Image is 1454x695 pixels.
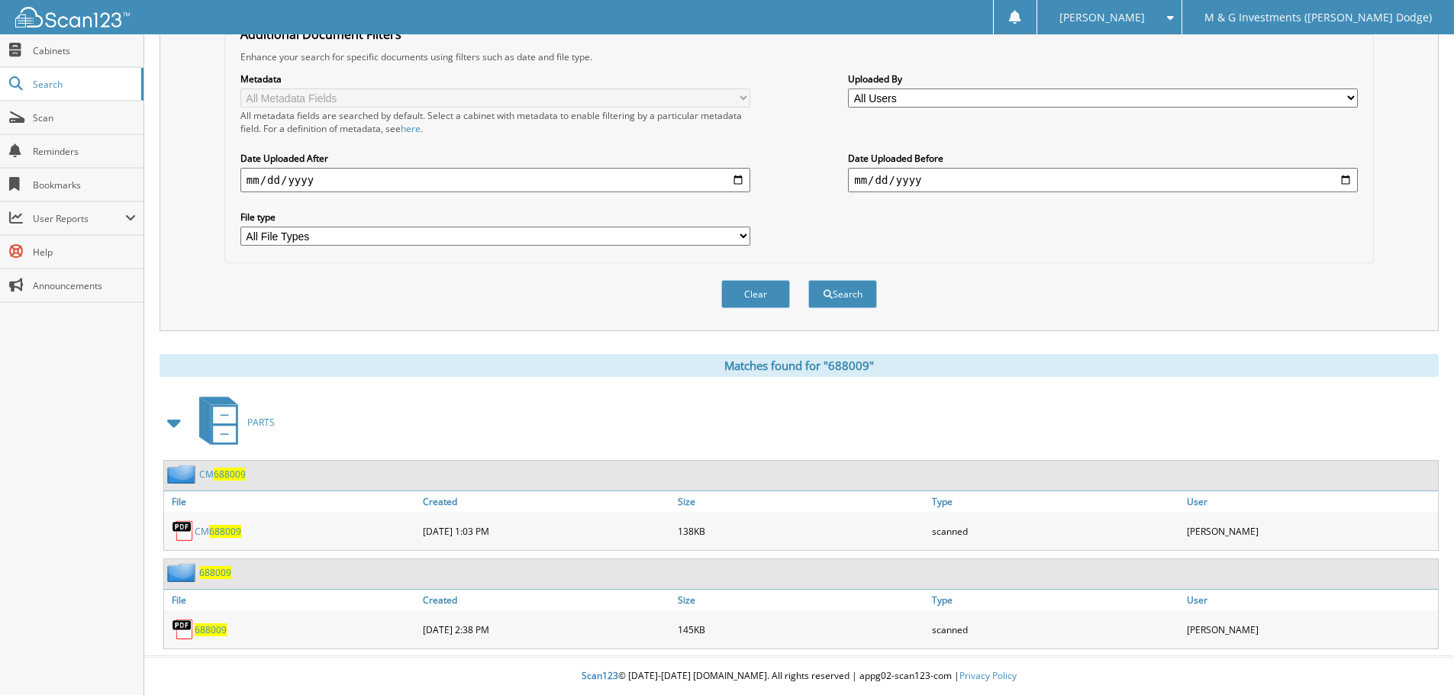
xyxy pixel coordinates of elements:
[167,563,199,582] img: folder2.png
[674,590,929,610] a: Size
[195,525,241,538] a: CM688009
[144,658,1454,695] div: © [DATE]-[DATE] [DOMAIN_NAME]. All rights reserved | appg02-scan123-com |
[848,72,1358,85] label: Uploaded By
[33,78,134,91] span: Search
[240,168,750,192] input: start
[419,590,674,610] a: Created
[167,465,199,484] img: folder2.png
[199,566,231,579] a: 688009
[240,109,750,135] div: All metadata fields are searched by default. Select a cabinet with metadata to enable filtering b...
[808,280,877,308] button: Search
[582,669,618,682] span: Scan123
[419,614,674,645] div: [DATE] 2:38 PM
[848,152,1358,165] label: Date Uploaded Before
[419,516,674,546] div: [DATE] 1:03 PM
[240,211,750,224] label: File type
[33,279,136,292] span: Announcements
[240,152,750,165] label: Date Uploaded After
[214,468,246,481] span: 688009
[233,50,1365,63] div: Enhance your search for specific documents using filters such as date and file type.
[15,7,130,27] img: scan123-logo-white.svg
[33,145,136,158] span: Reminders
[33,44,136,57] span: Cabinets
[164,491,419,512] a: File
[848,168,1358,192] input: end
[172,618,195,641] img: PDF.png
[33,179,136,191] span: Bookmarks
[1378,622,1454,695] iframe: Chat Widget
[674,516,929,546] div: 138KB
[928,516,1183,546] div: scanned
[33,212,125,225] span: User Reports
[674,614,929,645] div: 145KB
[419,491,674,512] a: Created
[1183,590,1438,610] a: User
[33,246,136,259] span: Help
[1183,516,1438,546] div: [PERSON_NAME]
[199,468,246,481] a: CM688009
[1183,614,1438,645] div: [PERSON_NAME]
[240,72,750,85] label: Metadata
[164,590,419,610] a: File
[928,614,1183,645] div: scanned
[928,491,1183,512] a: Type
[190,392,275,452] a: PARTS
[1204,13,1432,22] span: M & G Investments ([PERSON_NAME] Dodge)
[401,122,421,135] a: here
[195,623,227,636] a: 688009
[233,26,409,43] legend: Additional Document Filters
[721,280,790,308] button: Clear
[209,525,241,538] span: 688009
[674,491,929,512] a: Size
[928,590,1183,610] a: Type
[160,354,1439,377] div: Matches found for "688009"
[172,520,195,542] img: PDF.png
[33,111,136,124] span: Scan
[1183,491,1438,512] a: User
[247,416,275,429] span: PARTS
[1059,13,1145,22] span: [PERSON_NAME]
[959,669,1017,682] a: Privacy Policy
